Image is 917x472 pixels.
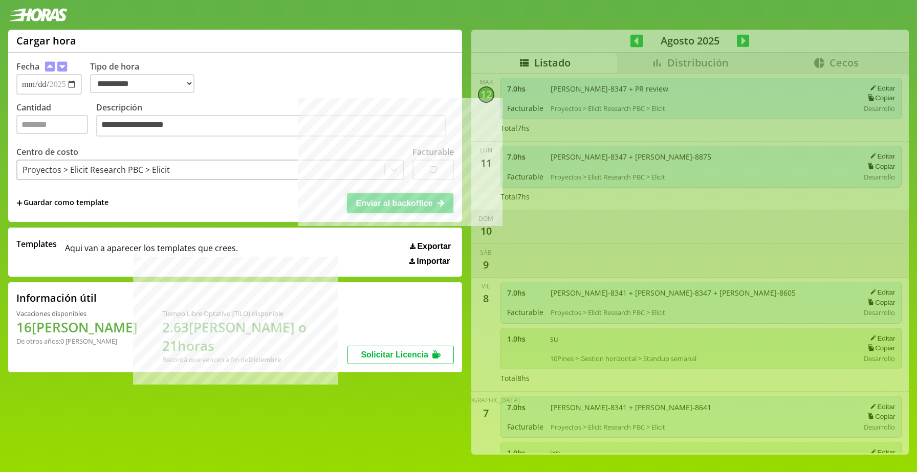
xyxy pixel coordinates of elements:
button: Exportar [407,241,454,252]
button: Solicitar Licencia [347,346,454,364]
div: Vacaciones disponibles [16,309,138,318]
input: Cantidad [16,115,88,134]
div: Proyectos > Elicit Research PBC > Elicit [23,164,170,175]
div: De otros años: 0 [PERSON_NAME] [16,336,138,346]
span: +Guardar como template [16,197,108,209]
label: Tipo de hora [90,61,203,95]
h1: 16 [PERSON_NAME] [16,318,138,336]
span: Solicitar Licencia [361,350,428,359]
label: Descripción [96,102,454,139]
select: Tipo de hora [90,74,194,93]
h1: Cargar hora [16,34,76,48]
span: Aqui van a aparecer los templates que crees. [65,238,238,266]
span: Exportar [417,242,451,251]
h2: Información útil [16,291,97,305]
label: Fecha [16,61,39,72]
img: logotipo [8,8,68,21]
button: Enviar al backoffice [347,193,453,213]
div: Recordá que vencen a fin de [162,355,347,364]
span: Enviar al backoffice [356,199,432,208]
span: Importar [417,257,450,266]
label: Facturable [412,146,454,158]
span: + [16,197,23,209]
label: Centro de costo [16,146,78,158]
label: Cantidad [16,102,96,139]
textarea: Descripción [96,115,446,137]
h1: 2.63 [PERSON_NAME] o 21 horas [162,318,347,355]
span: Templates [16,238,57,250]
b: Diciembre [248,355,281,364]
div: Tiempo Libre Optativo (TiLO) disponible [162,309,347,318]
